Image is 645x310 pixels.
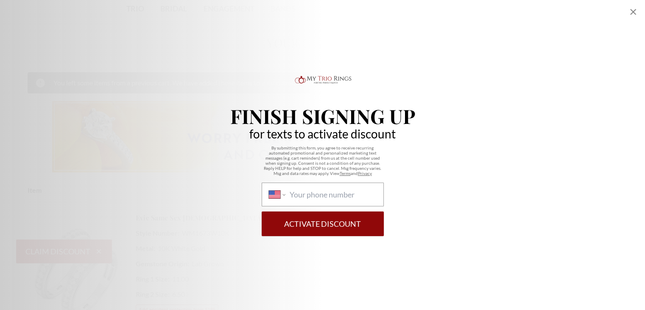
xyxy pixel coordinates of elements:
[230,106,415,126] p: Finish Signing Up
[249,129,396,138] p: for texts to activate discount
[358,171,372,176] a: Privacy
[289,190,376,199] input: Phone number country
[340,171,351,176] a: Terms
[5,6,100,30] span: Hello there! Welcome to My Trio Rings! Please let us know what questions you have! 😀
[262,211,384,236] button: Activate Discount
[628,7,638,17] div: Close popup
[293,74,352,86] img: Logo
[262,145,384,176] p: By submitting this form, you agree to receive recurring automated promotional and personalized ma...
